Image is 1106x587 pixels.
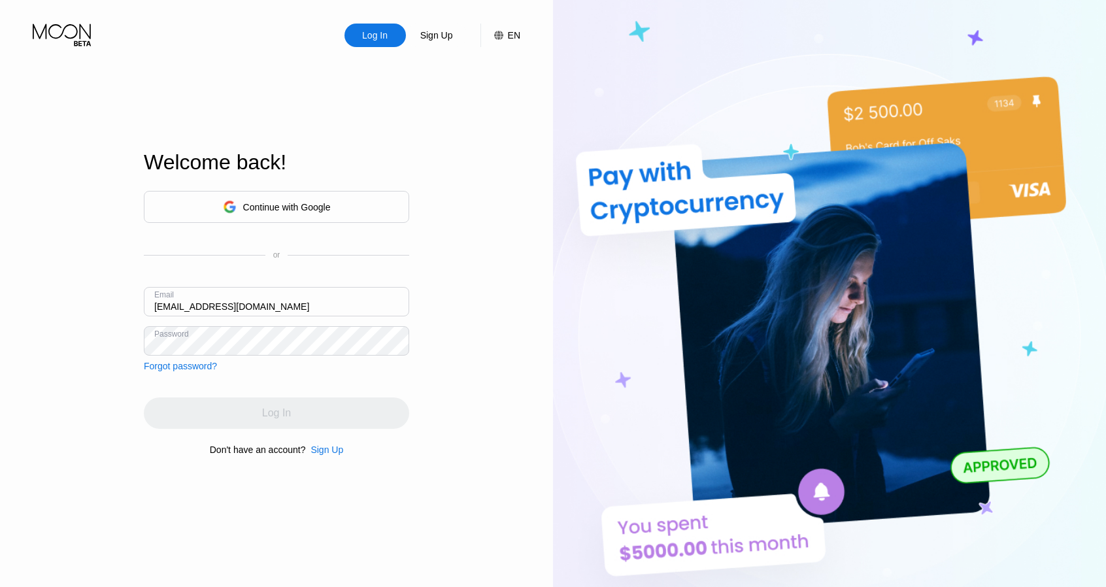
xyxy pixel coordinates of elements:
[144,361,217,371] div: Forgot password?
[210,444,306,455] div: Don't have an account?
[305,444,343,455] div: Sign Up
[419,29,454,42] div: Sign Up
[310,444,343,455] div: Sign Up
[144,150,409,175] div: Welcome back!
[273,250,280,260] div: or
[154,290,174,299] div: Email
[144,191,409,223] div: Continue with Google
[508,30,520,41] div: EN
[344,24,406,47] div: Log In
[243,202,331,212] div: Continue with Google
[406,24,467,47] div: Sign Up
[361,29,389,42] div: Log In
[480,24,520,47] div: EN
[154,329,189,339] div: Password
